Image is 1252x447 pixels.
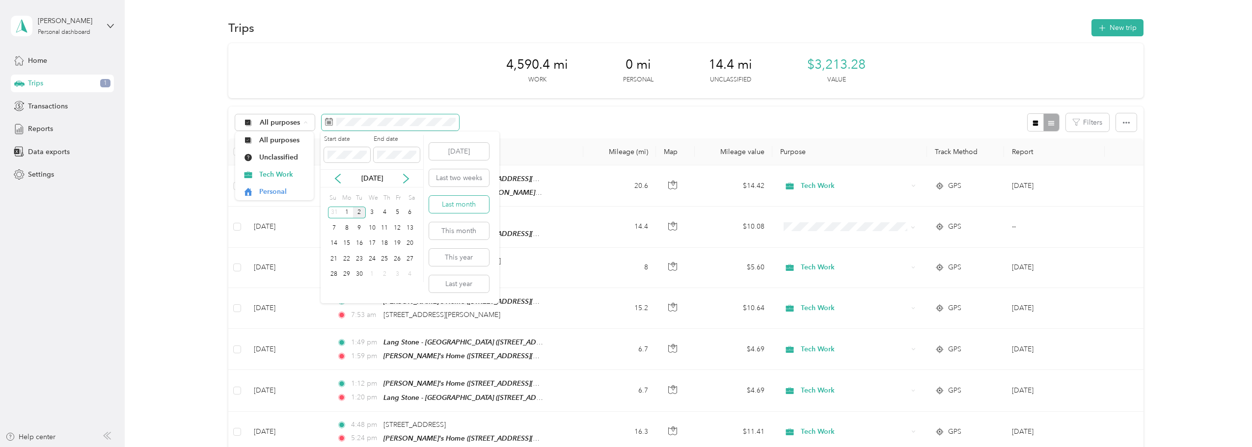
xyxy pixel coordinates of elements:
[583,165,656,207] td: 20.6
[391,222,404,234] div: 12
[381,191,391,205] div: Th
[394,191,404,205] div: Fr
[328,268,341,281] div: 28
[378,237,391,250] div: 18
[404,253,416,265] div: 27
[695,370,772,411] td: $4.69
[429,196,489,213] button: Last month
[1004,248,1105,288] td: Aug 2025
[695,138,772,165] th: Mileage value
[583,329,656,370] td: 6.7
[429,222,489,239] button: This month
[391,237,404,250] div: 19
[259,186,307,197] span: Personal
[351,433,379,444] span: 5:24 pm
[328,253,341,265] div: 21
[383,394,596,402] span: Lang Stone - [GEOGRAPHIC_DATA] ([STREET_ADDRESS][US_STATE])
[506,57,568,73] span: 4,590.4 mi
[383,338,596,346] span: Lang Stone - [GEOGRAPHIC_DATA] ([STREET_ADDRESS][US_STATE])
[340,237,353,250] div: 15
[28,124,53,134] span: Reports
[801,385,908,396] span: Tech Work
[366,222,379,234] div: 10
[353,268,366,281] div: 30
[1004,370,1105,411] td: Aug 2025
[351,420,379,430] span: 4:48 pm
[404,237,416,250] div: 20
[1004,165,1105,207] td: Sep 2025
[5,432,55,442] button: Help center
[583,248,656,288] td: 8
[1066,113,1109,131] button: Filters
[383,379,567,388] span: [PERSON_NAME]'s Home ([STREET_ADDRESS][US_STATE])
[623,76,653,84] p: Personal
[366,237,379,250] div: 17
[801,344,908,355] span: Tech Work
[259,152,307,162] span: Unclassified
[583,370,656,411] td: 6.7
[353,237,366,250] div: 16
[404,268,416,281] div: 4
[708,57,752,73] span: 14.4 mi
[404,222,416,234] div: 13
[328,207,341,219] div: 31
[246,248,329,288] td: [DATE]
[1004,329,1105,370] td: Aug 2025
[260,119,300,126] span: All purposes
[429,275,489,292] button: Last year
[378,207,391,219] div: 4
[351,351,379,362] span: 1:59 pm
[246,329,329,370] td: [DATE]
[583,207,656,247] td: 14.4
[38,16,99,26] div: [PERSON_NAME]
[351,337,379,348] span: 1:49 pm
[404,207,416,219] div: 6
[328,191,337,205] div: Su
[695,248,772,288] td: $5.60
[1197,392,1252,447] iframe: Everlance-gr Chat Button Frame
[378,222,391,234] div: 11
[1004,138,1105,165] th: Report
[259,169,307,180] span: Tech Work
[807,57,866,73] span: $3,213.28
[354,191,364,205] div: Tu
[353,222,366,234] div: 9
[695,207,772,247] td: $10.08
[383,421,446,429] span: [STREET_ADDRESS]
[656,138,695,165] th: Map
[328,237,341,250] div: 14
[1004,288,1105,329] td: Aug 2025
[353,207,366,219] div: 2
[378,253,391,265] div: 25
[772,138,927,165] th: Purpose
[353,253,366,265] div: 23
[429,169,489,186] button: Last two weeks
[351,392,379,403] span: 1:20 pm
[948,303,961,314] span: GPS
[374,135,420,144] label: End date
[583,288,656,329] td: 15.2
[1091,19,1143,36] button: New trip
[340,268,353,281] div: 29
[246,288,329,329] td: [DATE]
[583,138,656,165] th: Mileage (mi)
[328,222,341,234] div: 7
[948,344,961,355] span: GPS
[948,262,961,273] span: GPS
[695,288,772,329] td: $10.64
[366,268,379,281] div: 1
[367,191,379,205] div: We
[228,23,254,33] h1: Trips
[801,262,908,273] span: Tech Work
[38,29,90,35] div: Personal dashboard
[948,221,961,232] span: GPS
[626,57,651,73] span: 0 mi
[28,55,47,66] span: Home
[340,207,353,219] div: 1
[324,135,370,144] label: Start date
[28,169,54,180] span: Settings
[801,181,908,191] span: Tech Work
[378,268,391,281] div: 2
[366,253,379,265] div: 24
[340,191,351,205] div: Mo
